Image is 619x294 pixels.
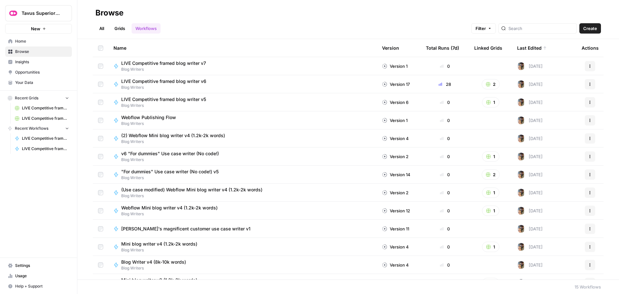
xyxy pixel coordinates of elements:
[22,136,69,141] span: LIVE Competitive framed blog writer v6
[382,39,399,57] div: Version
[579,23,601,34] button: Create
[382,262,409,268] div: Version 4
[113,241,372,253] a: Mini blog writer v4 (1.2k-2k words)Blog Writers
[5,77,72,88] a: Your Data
[426,63,464,69] div: 0
[15,273,69,279] span: Usage
[5,5,72,21] button: Workspace: Tavus Superiority
[15,283,69,289] span: Help + Support
[121,205,218,211] span: Webflow Mini blog writer v4 (1.2k-2k words)
[382,244,409,250] div: Version 4
[15,263,69,269] span: Settings
[426,153,464,160] div: 0
[476,25,486,32] span: Filter
[95,8,123,18] div: Browse
[517,117,525,124] img: 75men5xajoha24slrmvs4mz46cue
[426,189,464,196] div: 0
[121,85,211,90] span: Blog Writers
[121,193,268,199] span: Blog Writers
[517,243,525,251] img: 75men5xajoha24slrmvs4mz46cue
[517,117,543,124] div: [DATE]
[517,261,525,269] img: 75men5xajoha24slrmvs4mz46cue
[482,188,499,198] button: 1
[426,39,459,57] div: Total Runs (7d)
[113,60,372,72] a: LIVE Competitive framed blog writer v7Blog Writers
[482,278,499,288] button: 1
[517,171,525,178] img: 75men5xajoha24slrmvs4mz46cue
[426,171,464,178] div: 0
[482,97,499,107] button: 1
[121,241,197,247] span: Mini blog writer v4 (1.2k-2k words)
[426,262,464,268] div: 0
[5,260,72,271] a: Settings
[382,153,408,160] div: Version 2
[113,187,372,199] a: (Use case modified) Webflow Mini blog writer v4 (1.2k-2k words)Blog Writers
[12,103,72,113] a: LIVE Competitive framed blog writer v6 Grid (1)
[517,243,543,251] div: [DATE]
[517,62,525,70] img: 75men5xajoha24slrmvs4mz46cue
[517,189,543,197] div: [DATE]
[132,23,161,34] a: Workflows
[121,157,224,163] span: Blog Writers
[113,78,372,90] a: LIVE Competitive framed blog writer v6Blog Writers
[5,271,72,281] a: Usage
[508,25,574,32] input: Search
[517,207,543,215] div: [DATE]
[121,211,223,217] span: Blog Writers
[121,139,230,145] span: Blog Writers
[113,205,372,217] a: Webflow Mini blog writer v4 (1.2k-2k words)Blog Writers
[15,59,69,65] span: Insights
[121,247,202,253] span: Blog Writers
[121,78,206,85] span: LIVE Competitive framed blog writer v6
[113,150,372,163] a: v6 "For dummies" Use case writer (No code!)Blog Writers
[517,225,525,233] img: 75men5xajoha24slrmvs4mz46cue
[517,80,543,88] div: [DATE]
[517,153,525,160] img: 75men5xajoha24slrmvs4mz46cue
[22,146,69,152] span: LIVE Competitive framed blog writer v7
[15,49,69,55] span: Browse
[382,171,410,178] div: Version 14
[121,103,211,108] span: Blog Writers
[517,135,525,142] img: 75men5xajoha24slrmvs4mz46cue
[121,168,219,175] span: "For dummies" Use case writer (No code!) v5
[121,60,206,66] span: LIVE Competitive framed blog writer v7
[382,208,410,214] div: Version 12
[113,39,372,57] div: Name
[113,132,372,145] a: (2) Webflow Mini blog writer v4 (1.2k-2k words)Blog Writers
[517,135,543,142] div: [DATE]
[517,39,547,57] div: Last Edited
[5,281,72,291] button: Help + Support
[113,168,372,181] a: "For dummies" Use case writer (No code!) v5Blog Writers
[426,208,464,214] div: 0
[517,189,525,197] img: 75men5xajoha24slrmvs4mz46cue
[121,150,219,157] span: v6 "For dummies" Use case writer (No code!)
[121,265,191,271] span: Blog Writers
[5,93,72,103] button: Recent Grids
[517,98,525,106] img: 75men5xajoha24slrmvs4mz46cue
[31,25,40,32] span: New
[426,81,464,87] div: 28
[517,62,543,70] div: [DATE]
[22,10,61,16] span: Tavus Superiority
[471,23,496,34] button: Filter
[5,24,72,34] button: New
[482,169,500,180] button: 2
[113,96,372,108] a: LIVE Competitive framed blog writer v5Blog Writers
[517,207,525,215] img: 75men5xajoha24slrmvs4mz46cue
[426,226,464,232] div: 0
[15,69,69,75] span: Opportunities
[382,226,409,232] div: Version 11
[15,95,38,101] span: Recent Grids
[517,279,525,287] img: 75men5xajoha24slrmvs4mz46cue
[121,96,206,103] span: LIVE Competitive framed blog writer v5
[5,67,72,77] a: Opportunities
[517,80,525,88] img: 75men5xajoha24slrmvs4mz46cue
[5,36,72,46] a: Home
[583,25,597,32] span: Create
[121,175,224,181] span: Blog Writers
[15,80,69,86] span: Your Data
[382,81,410,87] div: Version 17
[15,126,48,131] span: Recent Workflows
[22,105,69,111] span: LIVE Competitive framed blog writer v6 Grid (1)
[575,284,601,290] div: 15 Workflows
